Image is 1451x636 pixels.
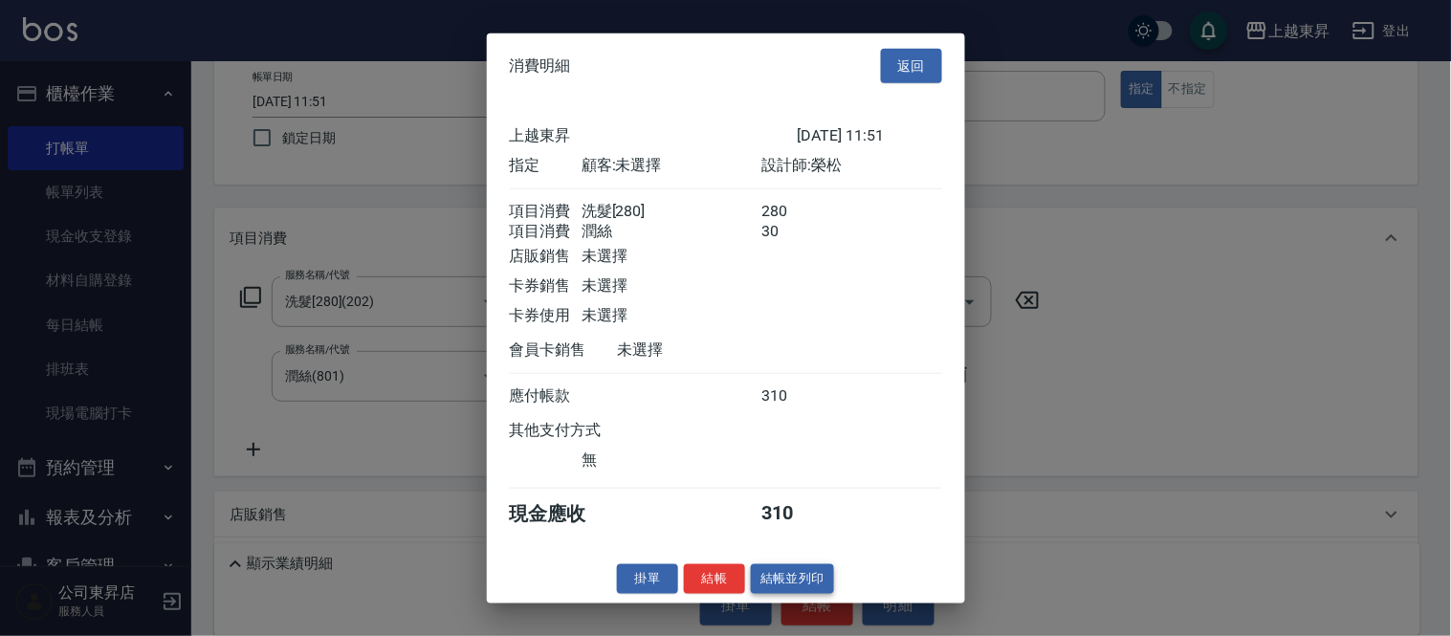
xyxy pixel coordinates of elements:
div: 上越東昇 [510,126,798,146]
div: 未選擇 [618,340,798,361]
div: 項目消費 [510,222,582,242]
div: 其他支付方式 [510,421,654,441]
div: 未選擇 [582,306,761,326]
button: 返回 [881,48,942,83]
div: 指定 [510,156,582,176]
button: 結帳並列印 [751,564,834,594]
div: 項目消費 [510,202,582,222]
div: 未選擇 [582,276,761,296]
span: 消費明細 [510,56,571,76]
div: 應付帳款 [510,386,582,406]
div: 會員卡銷售 [510,340,618,361]
div: 310 [761,386,833,406]
button: 結帳 [684,564,745,594]
div: 30 [761,222,833,242]
div: 無 [582,450,761,471]
div: 310 [761,501,833,527]
div: 洗髮[280] [582,202,761,222]
div: 顧客: 未選擇 [582,156,761,176]
div: 卡券銷售 [510,276,582,296]
div: 設計師: 榮松 [761,156,941,176]
div: 卡券使用 [510,306,582,326]
div: 280 [761,202,833,222]
div: 潤絲 [582,222,761,242]
button: 掛單 [617,564,678,594]
div: 未選擇 [582,247,761,267]
div: 店販銷售 [510,247,582,267]
div: 現金應收 [510,501,618,527]
div: [DATE] 11:51 [798,126,942,146]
